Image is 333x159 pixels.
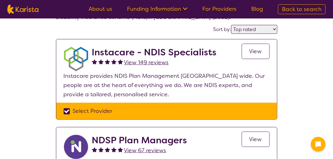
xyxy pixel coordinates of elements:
p: Instacare provides NDIS Plan Management [GEOGRAPHIC_DATA] wide. Our people are at the heart of ev... [64,71,270,99]
img: fullstar [92,59,97,64]
img: fullstar [98,147,104,152]
span: Back to search [282,6,322,13]
span: View [249,48,262,55]
h2: NDSP Plan Managers [92,135,187,146]
img: fullstar [105,59,110,64]
a: View [242,132,270,147]
span: View 149 reviews [124,59,169,66]
img: fullstar [98,59,104,64]
a: Back to search [278,4,326,14]
a: View 149 reviews [124,58,169,67]
img: obkhna0zu27zdd4ubuus.png [64,47,88,71]
a: Funding Information [127,5,188,13]
span: View 67 reviews [124,147,166,154]
img: fullstar [118,59,123,64]
a: View 67 reviews [124,146,166,155]
h2: Instacare - NDIS Specialists [92,47,217,58]
span: View [249,136,262,143]
img: fullstar [118,147,123,152]
label: Sort by: [213,26,231,33]
img: fullstar [111,147,117,152]
img: fullstar [111,59,117,64]
img: fullstar [105,147,110,152]
img: Karista logo [7,5,38,14]
a: Blog [251,5,263,13]
a: About us [89,5,112,13]
a: For Providers [202,5,236,13]
a: View [242,44,270,59]
img: fullstar [92,147,97,152]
